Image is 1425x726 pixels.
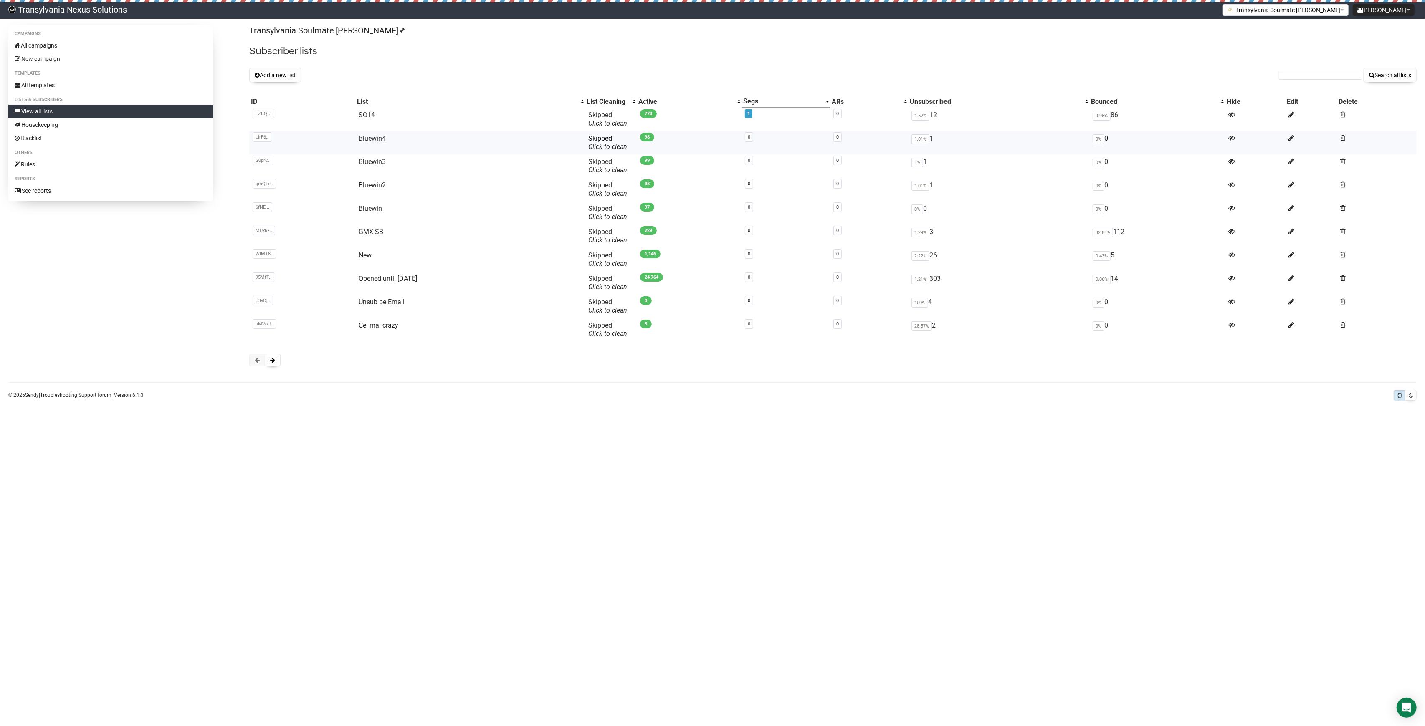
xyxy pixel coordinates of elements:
[359,251,372,259] a: New
[253,272,274,282] span: 95MfT..
[908,224,1089,248] td: 3
[359,204,382,212] a: Bluewin
[78,392,111,398] a: Support forum
[588,260,627,267] a: Click to clean
[1227,98,1284,106] div: Hide
[1093,251,1111,261] span: 0.43%
[743,97,822,106] div: Segs
[836,158,839,163] a: 0
[911,321,932,331] span: 28.57%
[8,158,213,171] a: Rules
[359,321,398,329] a: Cei mai crazy
[1093,275,1111,284] span: 0.06%
[748,298,750,303] a: 0
[911,134,929,144] span: 1.01%
[25,392,39,398] a: Sendy
[908,96,1089,108] th: Unsubscribed: No sort applied, activate to apply an ascending sort
[588,158,627,174] span: Skipped
[836,275,839,280] a: 0
[1089,318,1225,341] td: 0
[1227,6,1234,13] img: 1.png
[253,109,274,118] span: LZBQf..
[8,68,213,78] li: Templates
[253,249,276,259] span: WlMT8..
[359,111,375,119] a: SO14
[1093,204,1104,214] span: 0%
[836,181,839,187] a: 0
[1225,96,1286,108] th: Hide: No sort applied, sorting is disabled
[908,318,1089,341] td: 2
[588,189,627,197] a: Click to clean
[1093,181,1104,191] span: 0%
[249,68,301,82] button: Add a new list
[1093,298,1104,308] span: 0%
[253,226,275,235] span: MUx67..
[637,96,742,108] th: Active: No sort applied, activate to apply an ascending sort
[588,283,627,291] a: Click to clean
[911,158,923,167] span: 1%
[638,98,733,106] div: Active
[588,111,627,127] span: Skipped
[588,228,627,244] span: Skipped
[908,295,1089,318] td: 4
[588,275,627,291] span: Skipped
[908,248,1089,271] td: 26
[355,96,585,108] th: List: No sort applied, activate to apply an ascending sort
[253,296,273,305] span: U3vOj..
[8,29,213,39] li: Campaigns
[640,226,657,235] span: 229
[588,306,627,314] a: Click to clean
[249,96,355,108] th: ID: No sort applied, sorting is disabled
[640,203,654,212] span: 97
[748,181,750,187] a: 0
[588,134,627,151] span: Skipped
[1089,178,1225,201] td: 0
[1286,96,1337,108] th: Edit: No sort applied, sorting is disabled
[640,179,654,188] span: 98
[836,111,839,116] a: 0
[40,392,77,398] a: Troubleshooting
[588,119,627,127] a: Click to clean
[910,98,1081,106] div: Unsubscribed
[640,320,652,328] span: 5
[8,105,213,118] a: View all lists
[588,143,627,151] a: Click to clean
[640,109,657,118] span: 778
[253,319,276,329] span: uMVoU..
[908,154,1089,178] td: 1
[588,251,627,267] span: Skipped
[908,131,1089,154] td: 1
[8,174,213,184] li: Reports
[1364,68,1417,82] button: Search all lists
[359,181,386,189] a: Bluewin2
[911,181,929,191] span: 1.01%
[830,96,908,108] th: ARs: No sort applied, activate to apply an ascending sort
[588,204,627,221] span: Skipped
[832,98,900,106] div: ARs
[908,178,1089,201] td: 1
[911,228,929,237] span: 1.29%
[748,275,750,280] a: 0
[8,118,213,131] a: Housekeeping
[640,273,663,282] span: 24,764
[1093,321,1104,331] span: 0%
[8,6,16,13] img: 586cc6b7d8bc403f0c61b981d947c989
[1089,271,1225,295] td: 14
[908,271,1089,295] td: 303
[359,158,386,166] a: Bluewin3
[748,251,750,257] a: 0
[585,96,637,108] th: List Cleaning: No sort applied, activate to apply an ascending sort
[359,298,405,306] a: Unsub pe Email
[1089,154,1225,178] td: 0
[253,156,273,165] span: G0prC..
[8,131,213,145] a: Blacklist
[1089,131,1225,154] td: 0
[8,391,144,400] p: © 2025 | | | Version 6.1.3
[8,52,213,66] a: New campaign
[249,44,1417,59] h2: Subscriber lists
[1337,96,1417,108] th: Delete: No sort applied, sorting is disabled
[1287,98,1336,106] div: Edit
[253,202,272,212] span: 6fNEI..
[748,204,750,210] a: 0
[836,134,839,140] a: 0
